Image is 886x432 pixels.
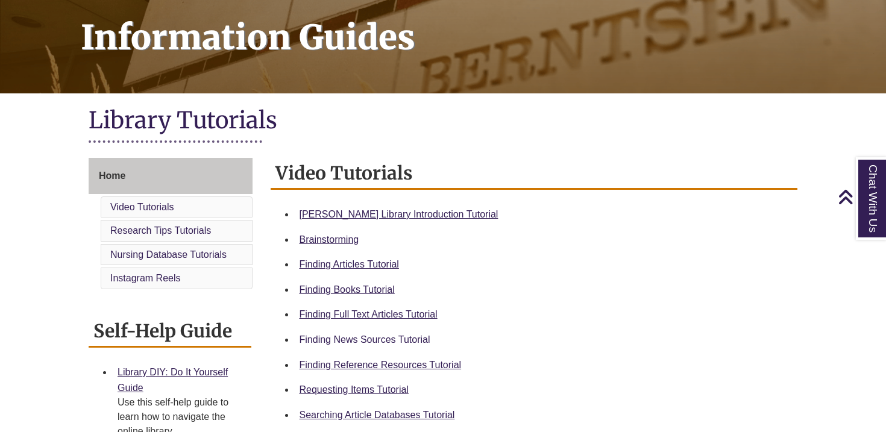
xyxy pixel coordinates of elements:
a: Research Tips Tutorials [110,225,211,236]
a: Finding Articles Tutorial [300,259,399,269]
a: Nursing Database Tutorials [110,249,227,260]
a: Finding Reference Resources Tutorial [300,360,462,370]
span: Home [99,171,125,181]
a: Finding Books Tutorial [300,284,395,295]
a: Requesting Items Tutorial [300,384,409,395]
a: Video Tutorials [110,202,174,212]
h1: Library Tutorials [89,105,797,137]
a: Finding Full Text Articles Tutorial [300,309,438,319]
a: Brainstorming [300,234,359,245]
h2: Video Tutorials [271,158,798,190]
div: Guide Page Menu [89,158,253,292]
a: Searching Article Databases Tutorial [300,410,455,420]
a: [PERSON_NAME] Library Introduction Tutorial [300,209,498,219]
a: Home [89,158,253,194]
a: Back to Top [838,189,883,205]
a: Library DIY: Do It Yourself Guide [118,367,228,393]
a: Finding News Sources Tutorial [300,334,430,345]
a: Instagram Reels [110,273,181,283]
h2: Self-Help Guide [89,316,251,348]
